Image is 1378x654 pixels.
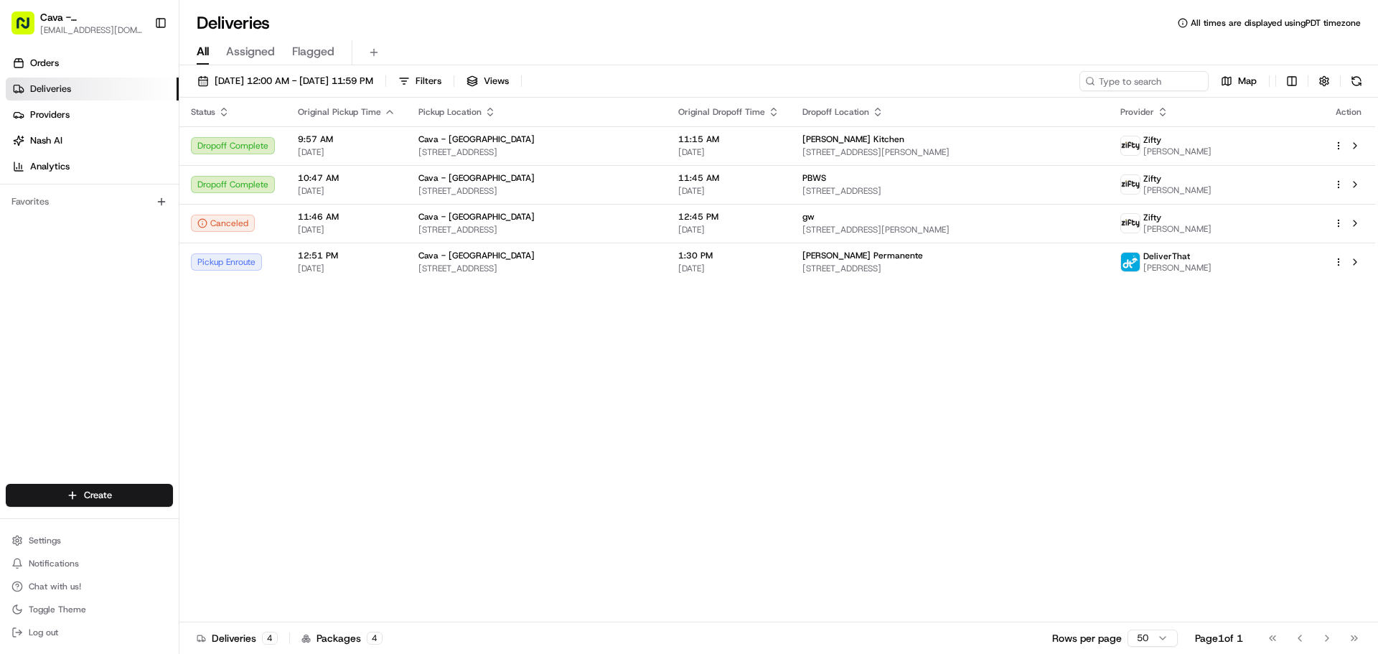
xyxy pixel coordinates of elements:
span: 12:45 PM [678,211,779,223]
span: Analytics [30,160,70,173]
span: Orders [30,57,59,70]
button: Log out [6,622,173,643]
button: Create [6,484,173,507]
span: [DATE] [298,185,395,197]
span: [STREET_ADDRESS] [418,224,655,235]
span: [PERSON_NAME] [1143,146,1211,157]
span: PBWS [802,172,826,184]
button: Cava - [GEOGRAPHIC_DATA][EMAIL_ADDRESS][DOMAIN_NAME] [6,6,149,40]
span: [PERSON_NAME] [1143,184,1211,196]
span: Settings [29,535,61,546]
span: [PERSON_NAME] [1143,223,1211,235]
a: Nash AI [6,129,179,152]
a: Orders [6,52,179,75]
span: Cava - [GEOGRAPHIC_DATA] [418,134,535,145]
span: Toggle Theme [29,604,86,615]
span: [DATE] [678,185,779,197]
span: 12:51 PM [298,250,395,261]
span: [STREET_ADDRESS][PERSON_NAME] [802,224,1097,235]
button: Notifications [6,553,173,574]
button: Views [460,71,515,91]
input: Type to search [1079,71,1209,91]
img: zifty-logo-trans-sq.png [1121,136,1140,155]
span: [DATE] 12:00 AM - [DATE] 11:59 PM [215,75,373,88]
button: Settings [6,531,173,551]
span: Provider [1120,106,1154,118]
span: Chat with us! [29,581,81,592]
span: All times are displayed using PDT timezone [1191,17,1361,29]
span: Cava - [GEOGRAPHIC_DATA] [418,250,535,261]
button: Refresh [1346,71,1367,91]
span: [PERSON_NAME] [1143,262,1211,274]
span: Zifty [1143,212,1161,223]
span: [DATE] [298,224,395,235]
button: Cava - [GEOGRAPHIC_DATA] [40,10,143,24]
img: zifty-logo-trans-sq.png [1121,214,1140,233]
button: Filters [392,71,448,91]
span: Map [1238,75,1257,88]
span: 9:57 AM [298,134,395,145]
span: gw [802,211,815,223]
div: 4 [262,632,278,645]
div: Packages [301,631,383,645]
span: Nash AI [30,134,62,147]
div: Action [1334,106,1364,118]
button: Canceled [191,215,255,232]
span: 10:47 AM [298,172,395,184]
button: Toggle Theme [6,599,173,620]
span: 11:46 AM [298,211,395,223]
span: [STREET_ADDRESS] [418,185,655,197]
span: Flagged [292,43,334,60]
span: [PERSON_NAME] Permanente [802,250,923,261]
span: [STREET_ADDRESS][PERSON_NAME] [802,146,1097,158]
span: Create [84,489,112,502]
div: Page 1 of 1 [1195,631,1243,645]
img: zifty-logo-trans-sq.png [1121,175,1140,194]
a: Deliveries [6,78,179,101]
span: Views [484,75,509,88]
span: 11:45 AM [678,172,779,184]
span: [DATE] [298,146,395,158]
div: 4 [367,632,383,645]
span: Original Pickup Time [298,106,381,118]
span: [STREET_ADDRESS] [802,263,1097,274]
h1: Deliveries [197,11,270,34]
span: [DATE] [678,224,779,235]
span: Cava - [GEOGRAPHIC_DATA] [418,211,535,223]
button: [DATE] 12:00 AM - [DATE] 11:59 PM [191,71,380,91]
span: 11:15 AM [678,134,779,145]
a: Providers [6,103,179,126]
span: [PERSON_NAME] Kitchen [802,134,904,145]
span: Providers [30,108,70,121]
span: Original Dropoff Time [678,106,765,118]
span: All [197,43,209,60]
span: 1:30 PM [678,250,779,261]
div: Favorites [6,190,173,213]
button: [EMAIL_ADDRESS][DOMAIN_NAME] [40,24,143,36]
span: Status [191,106,215,118]
span: [STREET_ADDRESS] [802,185,1097,197]
span: [DATE] [298,263,395,274]
span: Cava - [GEOGRAPHIC_DATA] [418,172,535,184]
span: Assigned [226,43,275,60]
span: Notifications [29,558,79,569]
span: Dropoff Location [802,106,869,118]
span: [DATE] [678,263,779,274]
span: [DATE] [678,146,779,158]
span: [STREET_ADDRESS] [418,263,655,274]
div: Deliveries [197,631,278,645]
span: Deliveries [30,83,71,95]
span: Pickup Location [418,106,482,118]
span: Zifty [1143,173,1161,184]
span: Filters [416,75,441,88]
button: Map [1214,71,1263,91]
span: Log out [29,627,58,638]
img: profile_deliverthat_partner.png [1121,253,1140,271]
span: Zifty [1143,134,1161,146]
span: DeliverThat [1143,251,1190,262]
a: Analytics [6,155,179,178]
span: [STREET_ADDRESS] [418,146,655,158]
